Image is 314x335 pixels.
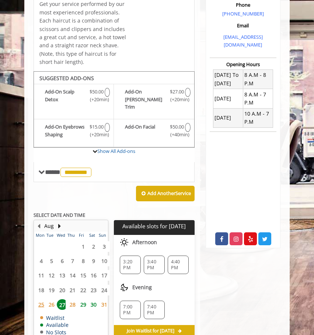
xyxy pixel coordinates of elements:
[66,232,76,239] th: Thu
[118,123,190,140] label: Add-On Facial
[132,239,157,245] span: Afternoon
[168,256,189,274] div: 4:40 PM
[213,70,243,89] td: [DATE] To [DATE]
[147,259,161,271] span: 3:40 PM
[92,131,101,139] span: (+20min )
[36,299,47,310] span: 25
[172,96,181,103] span: (+20min )
[118,88,190,113] label: Add-On Beard Trim
[170,88,184,96] span: $27.00
[40,329,69,335] td: No Slots
[39,75,94,82] b: SUGGESTED ADD-ONS
[88,299,99,310] span: 30
[97,232,108,239] th: Sun
[76,232,87,239] th: Fri
[56,222,62,230] button: Next Month
[136,186,195,201] button: Add AnotherService
[132,284,152,290] span: Evening
[76,297,87,312] td: Select day29
[97,297,108,312] td: Select day31
[120,238,129,247] img: afternoon slots
[212,23,275,28] h3: Email
[212,2,275,7] h3: Phone
[120,283,129,292] img: evening slots
[90,123,104,131] span: $15.00
[87,232,97,239] th: Sat
[34,212,85,218] b: SELECT DATE AND TIME
[45,88,88,103] b: Add-On Scalp Detox
[38,88,110,105] label: Add-On Scalp Detox
[243,108,273,127] td: 10 A.M - 7 P.M
[78,299,89,310] span: 29
[92,96,101,103] span: (+20min )
[117,223,191,229] p: Available slots for [DATE]
[144,301,165,319] div: 7:40 PM
[123,304,137,316] span: 7:00 PM
[127,328,174,334] span: Join Waitlist for [DATE]
[243,70,273,89] td: 8 A.M - 8 P.M
[213,108,243,127] td: [DATE]
[223,34,263,48] a: [EMAIL_ADDRESS][DOMAIN_NAME]
[55,297,66,312] td: Select day27
[125,123,168,139] b: Add-On Facial
[40,315,69,321] td: Waitlist
[147,190,191,196] b: Add Another Service
[36,222,42,230] button: Previous Month
[55,232,66,239] th: Wed
[210,62,276,67] h3: Opening Hours
[34,232,45,239] th: Mon
[170,123,184,131] span: $50.00
[45,123,88,139] b: Add-On Eyebrows Shaping
[67,299,78,310] span: 28
[34,297,45,312] td: Select day25
[38,123,110,140] label: Add-On Eyebrows Shaping
[243,89,273,108] td: 8 A.M - 7 P.M
[97,148,135,154] a: Show All Add-ons
[125,88,168,111] b: Add-On [PERSON_NAME] Trim
[40,322,69,328] td: Available
[46,299,57,310] span: 26
[45,297,55,312] td: Select day26
[87,297,97,312] td: Select day30
[171,259,185,271] span: 4:40 PM
[99,299,110,310] span: 31
[120,301,141,319] div: 7:00 PM
[34,71,195,147] div: The Made Man Senior Barber Haircut Add-onS
[44,222,54,230] button: Aug
[66,297,76,312] td: Select day28
[57,299,68,310] span: 27
[90,88,104,96] span: $50.00
[172,131,181,139] span: (+40min )
[222,10,264,17] a: [PHONE_NUMBER]
[144,256,165,274] div: 3:40 PM
[213,89,243,108] td: [DATE]
[45,232,55,239] th: Tue
[120,256,141,274] div: 3:20 PM
[123,259,137,271] span: 3:20 PM
[147,304,161,316] span: 7:40 PM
